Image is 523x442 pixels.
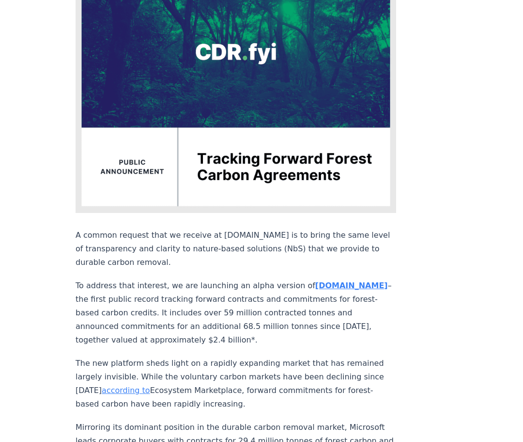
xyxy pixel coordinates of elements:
[76,229,396,269] p: A common request that we receive at [DOMAIN_NAME] is to bring the same level of transparency and ...
[102,386,150,395] a: according to
[315,281,388,290] a: [DOMAIN_NAME]
[76,357,396,411] p: The new platform sheds light on a rapidly expanding market that has remained largely invisible. W...
[76,279,396,347] p: To address that interest, we are launching an alpha version of –the first public record tracking ...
